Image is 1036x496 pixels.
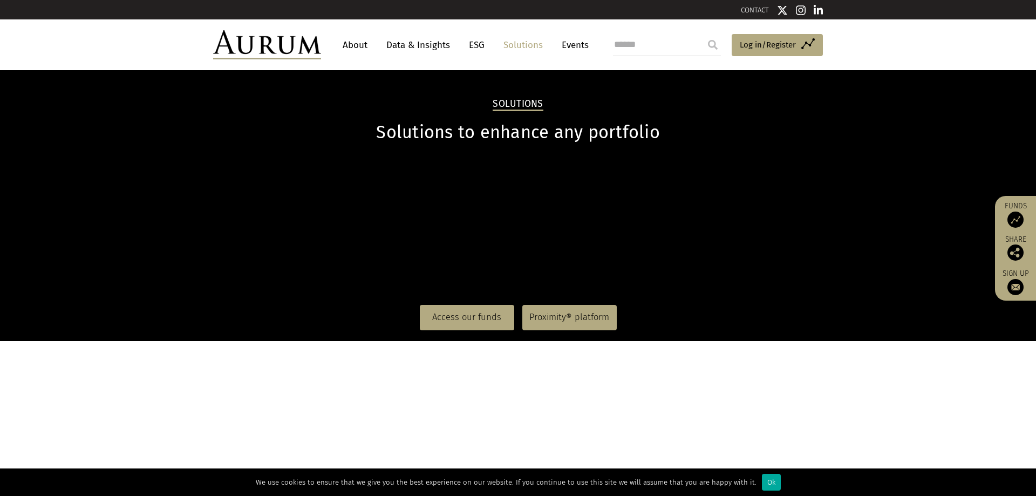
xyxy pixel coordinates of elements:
[381,35,455,55] a: Data & Insights
[762,474,781,491] div: Ok
[213,122,823,143] h1: Solutions to enhance any portfolio
[1000,236,1031,261] div: Share
[1000,269,1031,295] a: Sign up
[1000,201,1031,228] a: Funds
[556,35,589,55] a: Events
[1007,279,1024,295] img: Sign up to our newsletter
[337,35,373,55] a: About
[420,305,514,330] a: Access our funds
[1007,212,1024,228] img: Access Funds
[464,35,490,55] a: ESG
[1007,244,1024,261] img: Share this post
[740,38,796,51] span: Log in/Register
[498,35,548,55] a: Solutions
[796,5,806,16] img: Instagram icon
[493,98,543,111] h2: Solutions
[702,34,724,56] input: Submit
[814,5,823,16] img: Linkedin icon
[522,305,617,330] a: Proximity® platform
[777,5,788,16] img: Twitter icon
[213,30,321,59] img: Aurum
[741,6,769,14] a: CONTACT
[732,34,823,57] a: Log in/Register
